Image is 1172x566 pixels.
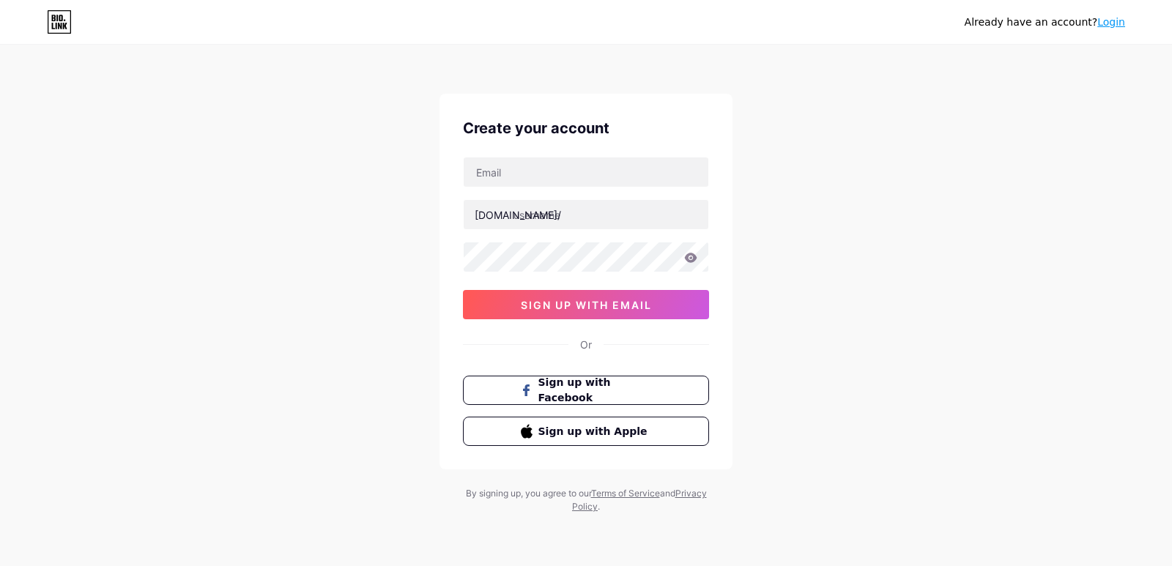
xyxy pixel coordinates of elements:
[463,417,709,446] button: Sign up with Apple
[475,207,561,223] div: [DOMAIN_NAME]/
[538,375,652,406] span: Sign up with Facebook
[580,337,592,352] div: Or
[461,487,711,513] div: By signing up, you agree to our and .
[463,290,709,319] button: sign up with email
[464,200,708,229] input: username
[463,376,709,405] button: Sign up with Facebook
[538,424,652,439] span: Sign up with Apple
[521,299,652,311] span: sign up with email
[965,15,1125,30] div: Already have an account?
[463,117,709,139] div: Create your account
[464,157,708,187] input: Email
[1097,16,1125,28] a: Login
[591,488,660,499] a: Terms of Service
